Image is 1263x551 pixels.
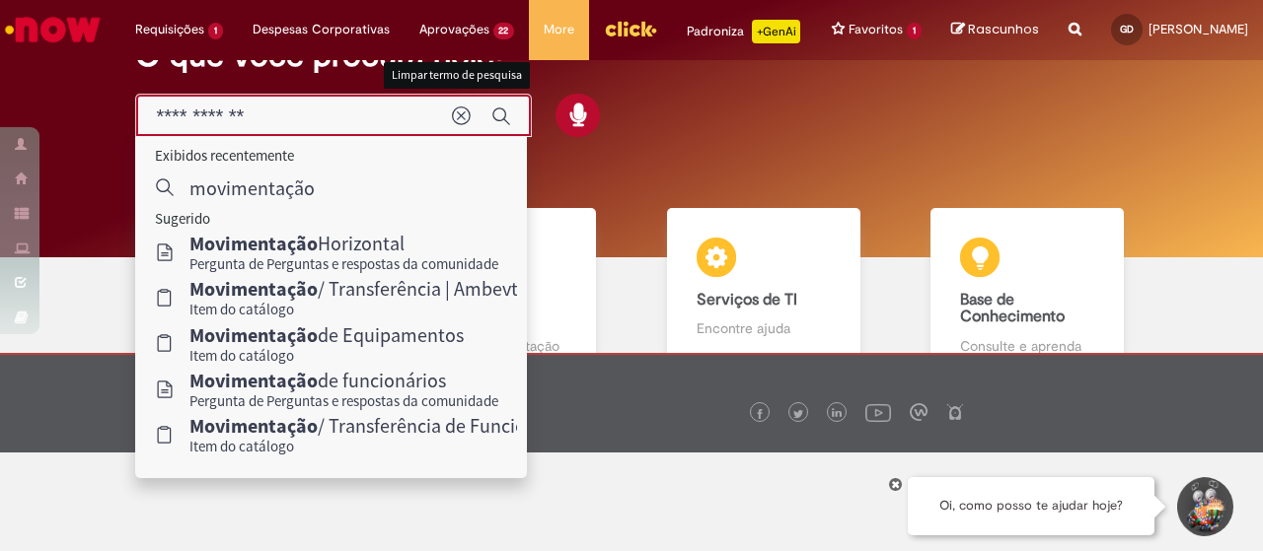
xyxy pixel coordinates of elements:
img: click_logo_yellow_360x200.png [604,14,657,43]
h2: O que você procura hoje? [135,38,1127,73]
img: logo_footer_linkedin.png [832,408,842,420]
span: [PERSON_NAME] [1149,21,1248,37]
p: +GenAi [752,20,800,43]
img: logo_footer_naosei.png [946,403,964,421]
span: Favoritos [849,20,903,39]
span: Aprovações [419,20,489,39]
img: ServiceNow [2,10,104,49]
p: Encontre ajuda [697,318,831,338]
b: Base de Conhecimento [960,290,1065,327]
img: logo_footer_facebook.png [755,409,765,419]
a: Serviços de TI Encontre ajuda [631,208,896,379]
div: Padroniza [687,20,800,43]
img: logo_footer_youtube.png [865,399,891,425]
span: 1 [907,23,922,39]
span: GD [1120,23,1134,35]
a: Base de Conhecimento Consulte e aprenda [896,208,1160,379]
a: Tirar dúvidas Tirar dúvidas com Lupi Assist e Gen Ai [104,208,368,379]
span: More [544,20,574,39]
a: Rascunhos [951,21,1039,39]
div: Oi, como posso te ajudar hoje? [908,477,1154,535]
span: Despesas Corporativas [253,20,390,39]
b: Serviços de TI [697,290,797,310]
span: 22 [493,23,515,39]
span: Requisições [135,20,204,39]
p: Consulte e aprenda [960,336,1094,356]
img: logo_footer_twitter.png [793,409,803,419]
span: Rascunhos [968,20,1039,38]
span: 1 [208,23,223,39]
button: Iniciar Conversa de Suporte [1174,477,1233,536]
img: logo_footer_workplace.png [910,403,928,421]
